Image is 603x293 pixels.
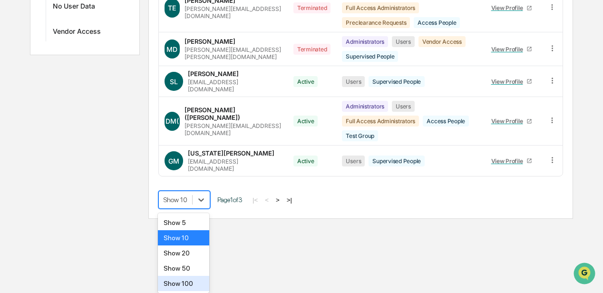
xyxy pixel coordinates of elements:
div: Users [342,76,365,87]
span: SL [170,78,178,86]
button: Start new chat [162,94,173,105]
img: DeeAnn Dempsey (C) [10,138,25,154]
div: Show 100 [158,276,209,291]
div: Users [342,156,365,166]
div: Vendor Access [418,36,466,47]
div: Past conversations [10,124,64,131]
div: Administrators [342,101,388,112]
div: No User Data [53,2,95,13]
span: [PERSON_NAME] (C) [29,147,87,155]
a: View Profile [487,42,536,57]
span: DM( [165,117,179,125]
button: |< [250,196,261,204]
div: View Profile [491,4,527,11]
div: View Profile [491,157,527,165]
a: 🗄️Attestations [65,209,122,226]
img: Greenboard [10,10,29,29]
img: 1746055101610-c473b297-6a78-478c-a979-82029cc54cd1 [10,91,27,108]
div: [PERSON_NAME] [185,38,235,45]
div: View Profile [491,78,527,85]
span: • [89,147,92,155]
span: Attestations [78,213,118,222]
div: Show 20 [158,245,209,261]
div: View Profile [491,46,527,53]
div: Test Group [342,130,378,141]
span: Page 1 of 3 [217,196,243,204]
div: We're available if you need us! [43,100,131,108]
div: Supervised People [369,156,425,166]
div: Supervised People [369,76,425,87]
p: How can we help? [10,38,173,53]
div: 🗄️ [69,214,77,221]
a: View Profile [487,0,536,15]
div: Access People [414,17,460,28]
a: View Profile [487,114,536,128]
button: See all [147,122,173,133]
span: Preclearance [19,213,61,222]
div: Full Access Administrators [342,2,419,13]
div: Active [293,76,318,87]
div: [PERSON_NAME][EMAIL_ADDRESS][DOMAIN_NAME] [185,5,282,20]
div: Vendor Access [53,27,101,39]
span: • [89,173,92,181]
div: Active [293,116,318,127]
img: DeeAnn Dempsey (C) [10,164,25,179]
div: Full Access Administrators [342,116,419,127]
div: Supervised People [342,51,398,62]
div: [US_STATE][PERSON_NAME] [188,149,274,157]
div: [PERSON_NAME][EMAIL_ADDRESS][PERSON_NAME][DOMAIN_NAME] [185,46,282,60]
button: > [273,196,282,204]
div: Terminated [293,2,331,13]
div: Show 5 [158,215,209,230]
span: TE [168,4,176,12]
span: GM [168,157,179,165]
div: Show 50 [158,261,209,276]
span: Pylon [95,223,115,230]
button: < [262,196,272,204]
div: Users [392,101,415,112]
a: View Profile [487,154,536,168]
iframe: Open customer support [573,262,598,287]
span: [DATE] [94,173,114,181]
div: Terminated [293,44,331,55]
div: [EMAIL_ADDRESS][DOMAIN_NAME] [188,158,282,172]
div: Show 10 [158,230,209,245]
div: View Profile [491,117,527,125]
div: [EMAIL_ADDRESS][DOMAIN_NAME] [188,78,282,93]
span: MD [166,45,177,53]
div: Active [293,156,318,166]
div: Access People [423,116,469,127]
span: 4 minutes ago [94,147,135,155]
span: [PERSON_NAME] (C) [29,173,87,181]
a: Powered byPylon [67,222,115,230]
button: >| [284,196,295,204]
div: [PERSON_NAME][EMAIL_ADDRESS][DOMAIN_NAME] [185,122,282,137]
div: Start new chat [43,91,156,100]
div: Preclearance Requests [342,17,410,28]
a: 🖐️Preclearance [6,209,65,226]
a: View Profile [487,74,536,89]
div: [PERSON_NAME] [188,70,239,78]
div: Users [392,36,415,47]
div: [PERSON_NAME] ([PERSON_NAME]) [185,106,282,121]
div: 🖐️ [10,214,17,221]
div: Administrators [342,36,388,47]
img: 8933085812038_c878075ebb4cc5468115_72.jpg [20,91,37,108]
